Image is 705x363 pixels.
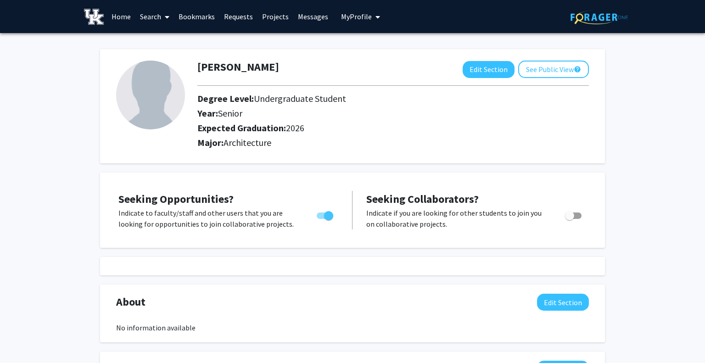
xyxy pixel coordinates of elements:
[224,137,271,148] span: Architecture
[537,294,589,311] button: Edit About
[341,12,372,21] span: My Profile
[116,61,185,129] img: Profile Picture
[257,0,293,33] a: Projects
[571,10,628,24] img: ForagerOne Logo
[197,137,589,148] h2: Major:
[293,0,333,33] a: Messages
[254,93,346,104] span: Undergraduate Student
[118,192,234,206] span: Seeking Opportunities?
[116,322,589,333] div: No information available
[197,61,279,74] h1: [PERSON_NAME]
[135,0,174,33] a: Search
[574,64,581,75] mat-icon: help
[218,107,242,119] span: Senior
[118,207,299,229] p: Indicate to faculty/staff and other users that you are looking for opportunities to join collabor...
[366,192,479,206] span: Seeking Collaborators?
[197,93,526,104] h2: Degree Level:
[463,61,515,78] button: Edit Section
[116,294,145,310] span: About
[366,207,548,229] p: Indicate if you are looking for other students to join you on collaborative projects.
[174,0,219,33] a: Bookmarks
[313,207,338,221] div: Toggle
[561,207,587,221] div: Toggle
[197,108,526,119] h2: Year:
[107,0,135,33] a: Home
[197,123,526,134] h2: Expected Graduation:
[219,0,257,33] a: Requests
[518,61,589,78] button: See Public View
[84,9,104,25] img: University of Kentucky Logo
[286,122,304,134] span: 2026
